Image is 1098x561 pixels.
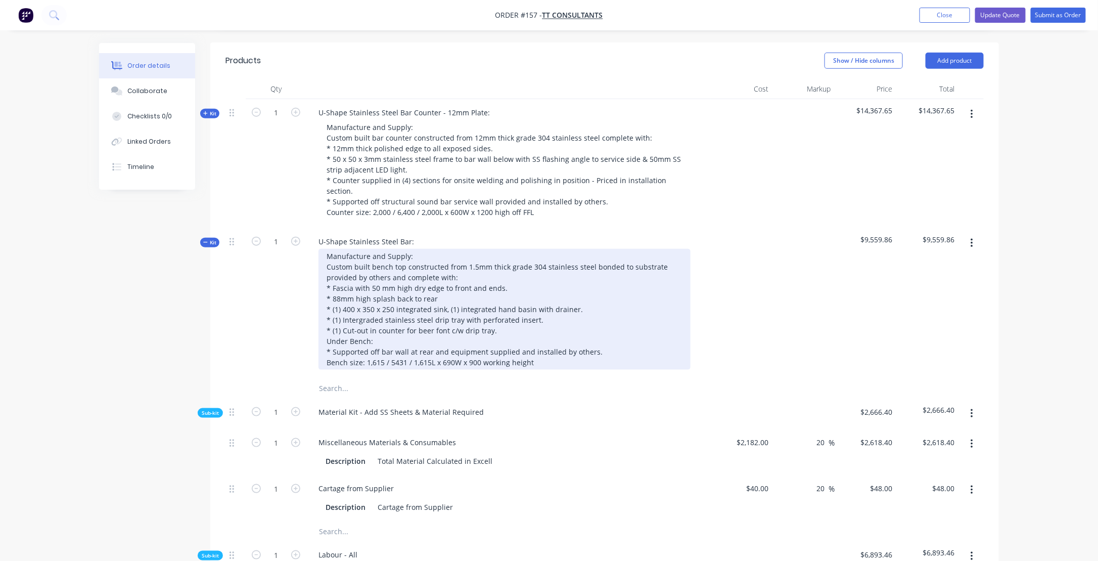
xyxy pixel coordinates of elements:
span: Sub-kit [202,409,219,417]
div: Cost [711,79,773,99]
button: Checklists 0/0 [99,104,195,129]
div: Total [897,79,959,99]
div: Collaborate [127,87,167,96]
div: Description [322,500,370,514]
span: % [829,483,835,495]
button: Order details [99,53,195,78]
div: U-Shape Stainless Steel Bar Counter - 12mm Plate: [310,105,498,120]
button: Add product [926,53,984,69]
span: % [829,437,835,449]
div: Manufacture and Supply: Custom built bench top constructed from 1.5mm thick grade 304 stainless s... [318,249,691,370]
div: Miscellaneous Materials & Consumables [310,435,464,450]
span: $9,559.86 [839,234,893,245]
img: Factory [18,8,33,23]
button: Show / Hide columns [825,53,903,69]
span: $6,893.46 [839,549,893,560]
div: Order details [127,61,170,70]
div: Qty [246,79,306,99]
span: $2,666.40 [839,407,893,417]
span: $6,893.46 [901,547,955,558]
button: Collaborate [99,78,195,104]
span: $9,559.86 [901,234,955,245]
button: Timeline [99,154,195,180]
button: Close [920,8,970,23]
span: $2,666.40 [901,405,955,415]
div: Manufacture and Supply: Custom built bar counter constructed from 12mm thick grade 304 stainless ... [318,120,691,220]
div: U-Shape Stainless Steel Bar: [310,234,422,249]
div: Cartage from Supplier [310,481,402,496]
span: Order #157 - [495,11,542,20]
input: Search... [318,521,521,541]
div: Products [225,55,261,67]
span: $14,367.65 [839,105,893,116]
button: Submit as Order [1031,8,1086,23]
div: Linked Orders [127,137,171,146]
span: Sub-kit [202,552,219,559]
div: Cartage from Supplier [374,500,457,514]
div: Price [835,79,897,99]
span: Kit [203,110,216,117]
button: Linked Orders [99,129,195,154]
div: Timeline [127,162,154,171]
div: Material Kit - Add SS Sheets & Material Required [310,405,492,419]
span: $14,367.65 [901,105,955,116]
div: Markup [773,79,835,99]
input: Search... [318,378,521,399]
div: Checklists 0/0 [127,112,172,121]
button: Kit [200,238,219,247]
a: TT Consultants [542,11,603,20]
div: Description [322,454,370,468]
button: Kit [200,109,219,118]
button: Update Quote [975,8,1026,23]
span: Kit [203,239,216,246]
div: Total Material Calculated in Excell [374,454,496,468]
